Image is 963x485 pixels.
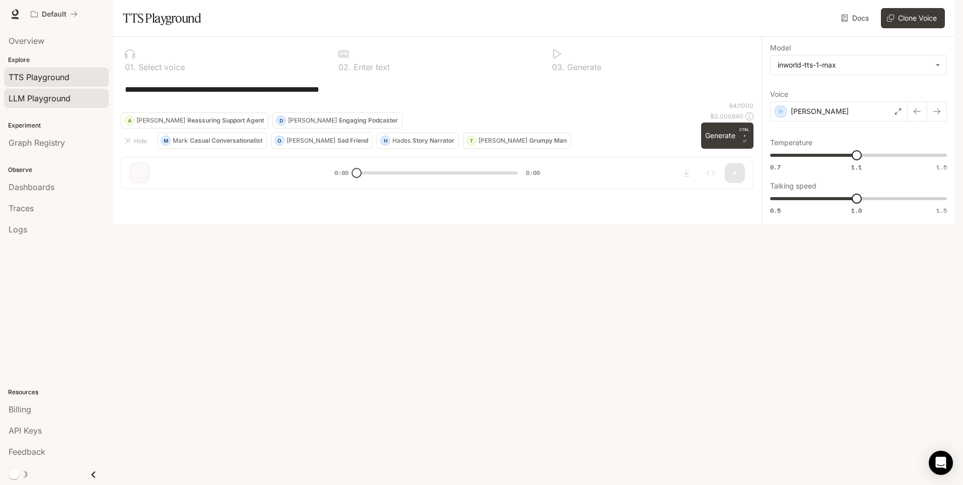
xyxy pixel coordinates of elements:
[121,133,153,149] button: Hide
[478,138,527,144] p: [PERSON_NAME]
[42,10,66,19] p: Default
[26,4,82,24] button: All workspaces
[161,133,170,149] div: M
[739,127,749,145] p: ⏎
[125,63,136,71] p: 0 1 .
[337,138,368,144] p: Sad Friend
[771,55,946,75] div: inworld-tts-1-max
[173,138,188,144] p: Mark
[770,139,812,146] p: Temperature
[770,44,791,51] p: Model
[529,138,567,144] p: Grumpy Man
[272,112,402,129] button: D[PERSON_NAME]Engaging Podcaster
[136,117,185,124] p: [PERSON_NAME]
[277,112,286,129] div: D
[123,8,201,28] h1: TTS Playground
[275,133,284,149] div: O
[392,138,410,144] p: Hades
[338,63,351,71] p: 0 2 .
[770,91,788,98] p: Voice
[377,133,459,149] button: HHadesStory Narrator
[710,112,743,120] p: $ 0.000640
[851,163,862,171] span: 1.1
[936,163,947,171] span: 1.5
[412,138,454,144] p: Story Narrator
[701,123,753,149] button: GenerateCTRL +⏎
[187,117,264,124] p: Reassuring Support Agent
[136,63,185,71] p: Select voice
[729,101,753,110] p: 64 / 1000
[339,117,398,124] p: Engaging Podcaster
[157,133,267,149] button: MMarkCasual Conversationalist
[287,138,335,144] p: [PERSON_NAME]
[791,106,849,116] p: [PERSON_NAME]
[851,206,862,215] span: 1.0
[739,127,749,139] p: CTRL +
[770,206,781,215] span: 0.5
[288,117,337,124] p: [PERSON_NAME]
[271,133,373,149] button: O[PERSON_NAME]Sad Friend
[929,451,953,475] div: Open Intercom Messenger
[770,163,781,171] span: 0.7
[839,8,873,28] a: Docs
[351,63,390,71] p: Enter text
[936,206,947,215] span: 1.5
[121,112,268,129] button: A[PERSON_NAME]Reassuring Support Agent
[467,133,476,149] div: T
[381,133,390,149] div: H
[778,60,930,70] div: inworld-tts-1-max
[770,183,816,190] p: Talking speed
[881,8,945,28] button: Clone Voice
[565,63,601,71] p: Generate
[552,63,565,71] p: 0 3 .
[463,133,571,149] button: T[PERSON_NAME]Grumpy Man
[190,138,262,144] p: Casual Conversationalist
[125,112,134,129] div: A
